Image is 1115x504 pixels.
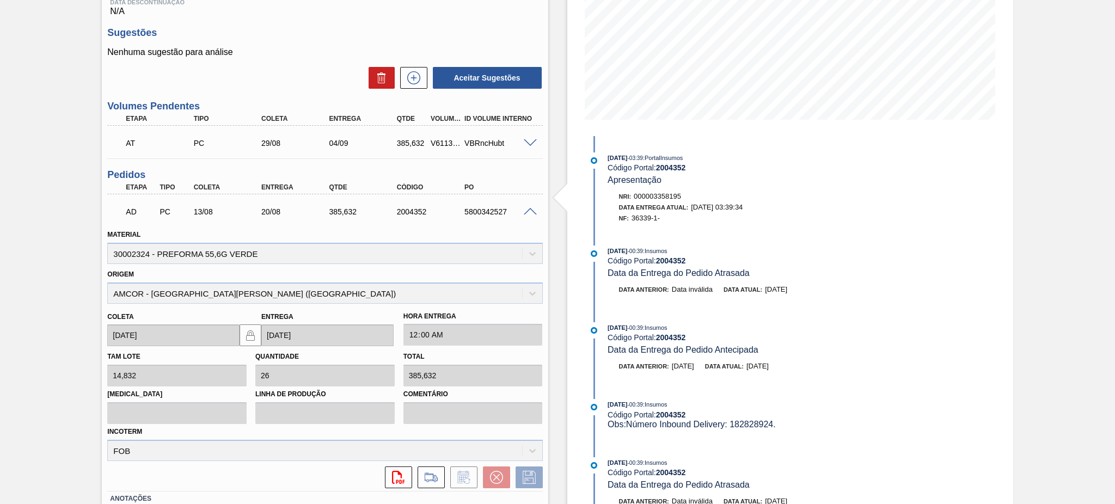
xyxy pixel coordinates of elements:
div: Entrega [326,115,402,122]
strong: 2004352 [656,468,686,477]
input: dd/mm/yyyy [261,324,394,346]
p: AD [126,207,156,216]
span: : Insumos [643,459,667,466]
div: Qtde [394,115,430,122]
div: Aguardando Descarga [123,200,158,224]
span: [DATE] [608,401,627,408]
div: 2004352 [394,207,470,216]
span: [DATE] [608,155,627,161]
strong: 2004352 [656,333,686,342]
div: 13/08/2025 [191,207,267,216]
span: [DATE] [608,459,627,466]
img: atual [591,327,597,334]
div: Coleta [259,115,335,122]
label: Origem [107,271,134,278]
div: Código Portal: [608,468,866,477]
div: Tipo [191,115,267,122]
span: Data anterior: [619,363,669,370]
span: : PortalInsumos [643,155,683,161]
span: - 00:39 [628,325,643,331]
strong: 2004352 [656,163,686,172]
div: 29/08/2025 [259,139,335,147]
div: Aguardando Informações de Transporte [123,131,199,155]
div: Excluir Sugestões [363,67,395,89]
span: Data anterior: [619,286,669,293]
span: Data da Entrega do Pedido Atrasada [608,480,750,489]
span: [DATE] [672,362,694,370]
div: Pedido de Compra [191,139,267,147]
label: Tam lote [107,353,140,360]
img: atual [591,462,597,469]
span: NF: [619,215,629,222]
input: dd/mm/yyyy [107,324,240,346]
div: 04/09/2025 [326,139,402,147]
div: Volume Portal [428,115,463,122]
span: : Insumos [643,248,667,254]
span: Data atual: [724,286,762,293]
div: 385,632 [394,139,430,147]
div: Etapa [123,115,199,122]
span: Nri: [619,193,632,200]
div: Cancelar pedido [477,466,510,488]
span: Data atual: [705,363,744,370]
span: [DATE] [608,324,627,331]
button: Aceitar Sugestões [433,67,542,89]
span: [DATE] [746,362,769,370]
h3: Sugestões [107,27,542,39]
label: Incoterm [107,428,142,435]
div: Aceitar Sugestões [427,66,543,90]
h3: Pedidos [107,169,542,181]
div: 385,632 [326,207,402,216]
span: - 03:39 [628,155,643,161]
div: Qtde [326,183,402,191]
span: [DATE] 03:39:34 [691,203,743,211]
div: Código Portal: [608,410,866,419]
div: Coleta [191,183,267,191]
img: atual [591,157,597,164]
div: Salvar Pedido [510,466,543,488]
div: Tipo [157,183,192,191]
span: Apresentação [608,175,661,185]
label: Comentário [403,386,543,402]
label: Total [403,353,425,360]
div: Id Volume Interno [462,115,538,122]
div: 20/08/2025 [259,207,335,216]
span: 000003358195 [634,192,681,200]
div: Código Portal: [608,256,866,265]
div: Etapa [123,183,158,191]
div: Abrir arquivo PDF [379,466,412,488]
div: Nova sugestão [395,67,427,89]
strong: 2004352 [656,256,686,265]
span: - 00:39 [628,402,643,408]
div: VBRncHubt [462,139,538,147]
span: 36339-1- [632,214,660,222]
div: Entrega [259,183,335,191]
label: [MEDICAL_DATA] [107,386,247,402]
label: Hora Entrega [403,309,543,324]
span: - 00:39 [628,460,643,466]
span: - 00:39 [628,248,643,254]
span: Data da Entrega do Pedido Antecipada [608,345,758,354]
label: Material [107,231,140,238]
button: locked [240,324,261,346]
span: Obs: Número Inbound Delivery: 182828924. [608,420,776,429]
img: locked [244,329,257,342]
div: Código Portal: [608,333,866,342]
div: PO [462,183,538,191]
span: : Insumos [643,324,667,331]
p: Nenhuma sugestão para análise [107,47,542,57]
img: atual [591,404,597,410]
strong: 2004352 [656,410,686,419]
label: Quantidade [255,353,299,360]
div: Informar alteração no pedido [445,466,477,488]
div: Código Portal: [608,163,866,172]
span: : Insumos [643,401,667,408]
div: Ir para Composição de Carga [412,466,445,488]
label: Entrega [261,313,293,321]
label: Coleta [107,313,133,321]
img: atual [591,250,597,257]
h3: Volumes Pendentes [107,101,542,112]
span: [DATE] [765,285,787,293]
div: V611328 [428,139,463,147]
div: 5800342527 [462,207,538,216]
